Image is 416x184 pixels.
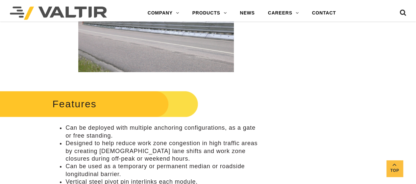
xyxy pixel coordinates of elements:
a: COMPANY [141,7,186,20]
li: Can be deployed with multiple anchoring configurations, as a gate or free standing. [65,124,259,140]
li: Can be used as a temporary or permanent median or roadside longitudinal barrier. [65,163,259,178]
a: NEWS [233,7,261,20]
a: PRODUCTS [186,7,233,20]
a: CONTACT [305,7,342,20]
img: Valtir [10,7,107,20]
a: Top [386,160,403,177]
li: Designed to help reduce work zone congestion in high traffic areas by creating [DEMOGRAPHIC_DATA]... [65,140,259,163]
span: Top [386,167,403,174]
a: CAREERS [261,7,306,20]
